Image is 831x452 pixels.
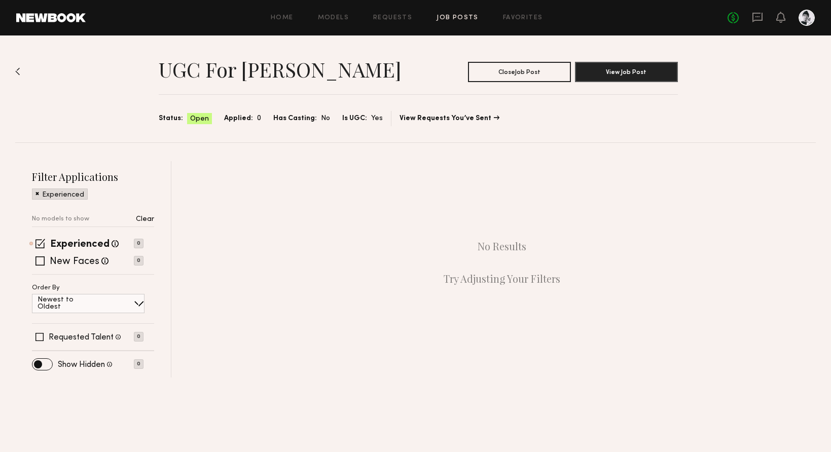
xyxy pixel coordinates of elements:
[38,296,98,311] p: Newest to Oldest
[371,113,383,124] span: Yes
[478,240,526,252] p: No Results
[134,359,143,369] p: 0
[32,285,60,291] p: Order By
[134,332,143,342] p: 0
[32,216,89,222] p: No models to show
[15,67,20,76] img: Back to previous page
[373,15,412,21] a: Requests
[273,113,317,124] span: Has Casting:
[136,216,154,223] p: Clear
[159,113,183,124] span: Status:
[32,170,154,183] h2: Filter Applications
[400,115,499,122] a: View Requests You’ve Sent
[257,113,261,124] span: 0
[342,113,367,124] span: Is UGC:
[50,257,99,267] label: New Faces
[318,15,349,21] a: Models
[468,62,571,82] button: CloseJob Post
[321,113,330,124] span: No
[444,273,560,285] p: Try Adjusting Your Filters
[575,62,678,82] button: View Job Post
[58,361,105,369] label: Show Hidden
[50,240,110,250] label: Experienced
[437,15,479,21] a: Job Posts
[159,57,402,82] h1: UGC for [PERSON_NAME]
[134,239,143,248] p: 0
[49,333,114,342] label: Requested Talent
[42,192,84,199] p: Experienced
[224,113,253,124] span: Applied:
[134,256,143,266] p: 0
[271,15,294,21] a: Home
[503,15,543,21] a: Favorites
[190,114,209,124] span: Open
